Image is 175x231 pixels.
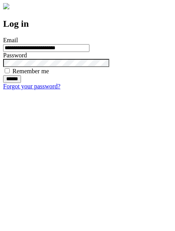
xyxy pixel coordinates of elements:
[3,3,9,9] img: logo-4e3dc11c47720685a147b03b5a06dd966a58ff35d612b21f08c02c0306f2b779.png
[3,19,172,29] h2: Log in
[3,83,60,90] a: Forgot your password?
[3,37,18,43] label: Email
[12,68,49,74] label: Remember me
[3,52,27,59] label: Password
